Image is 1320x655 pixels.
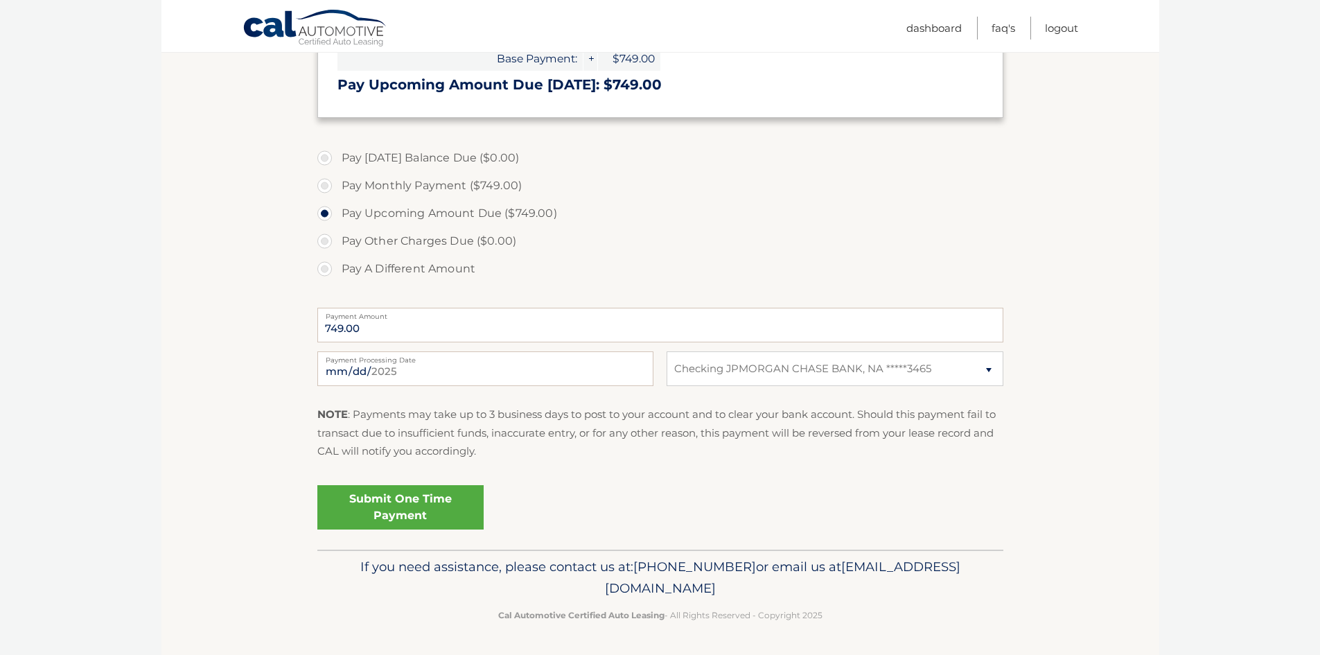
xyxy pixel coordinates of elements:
label: Pay Other Charges Due ($0.00) [317,227,1003,255]
label: Pay Upcoming Amount Due ($749.00) [317,200,1003,227]
span: Base Payment: [337,46,583,71]
label: Pay [DATE] Balance Due ($0.00) [317,144,1003,172]
label: Pay A Different Amount [317,255,1003,283]
a: Dashboard [906,17,962,40]
p: : Payments may take up to 3 business days to post to your account and to clear your bank account.... [317,405,1003,460]
strong: Cal Automotive Certified Auto Leasing [498,610,665,620]
label: Payment Processing Date [317,351,653,363]
a: FAQ's [992,17,1015,40]
a: Submit One Time Payment [317,485,484,530]
span: + [583,46,597,71]
input: Payment Date [317,351,653,386]
input: Payment Amount [317,308,1003,342]
p: If you need assistance, please contact us at: or email us at [326,556,994,600]
p: - All Rights Reserved - Copyright 2025 [326,608,994,622]
strong: NOTE [317,408,348,421]
a: Logout [1045,17,1078,40]
h3: Pay Upcoming Amount Due [DATE]: $749.00 [337,76,983,94]
a: Cal Automotive [243,9,388,49]
label: Payment Amount [317,308,1003,319]
label: Pay Monthly Payment ($749.00) [317,172,1003,200]
span: [PHONE_NUMBER] [633,559,756,575]
span: $749.00 [598,46,660,71]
